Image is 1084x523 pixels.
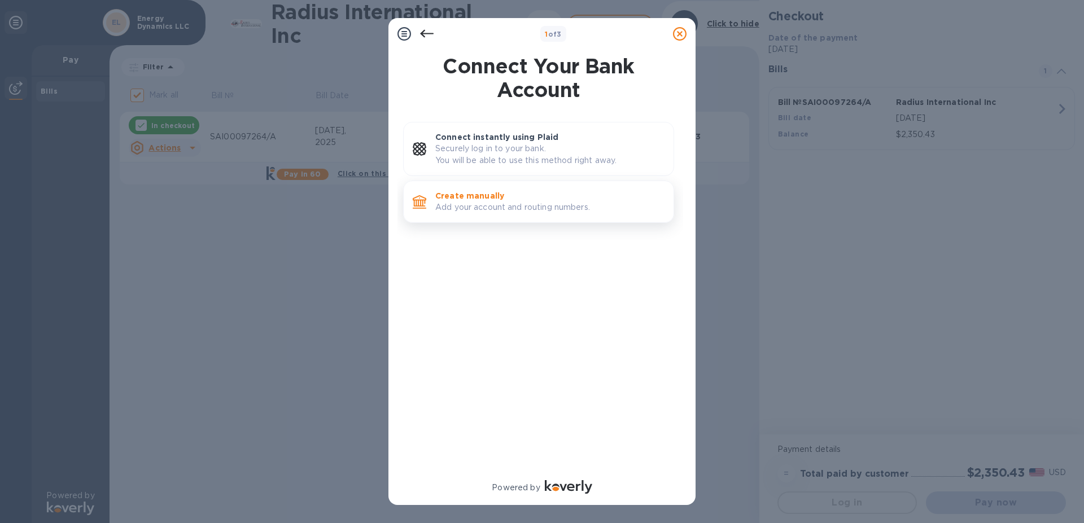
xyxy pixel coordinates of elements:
[492,482,540,494] p: Powered by
[545,30,548,38] span: 1
[545,30,562,38] b: of 3
[435,201,665,213] p: Add your account and routing numbers.
[435,131,665,143] p: Connect instantly using Plaid
[435,143,665,166] p: Securely log in to your bank. You will be able to use this method right away.
[399,54,679,102] h1: Connect Your Bank Account
[435,190,665,201] p: Create manually
[545,480,592,494] img: Logo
